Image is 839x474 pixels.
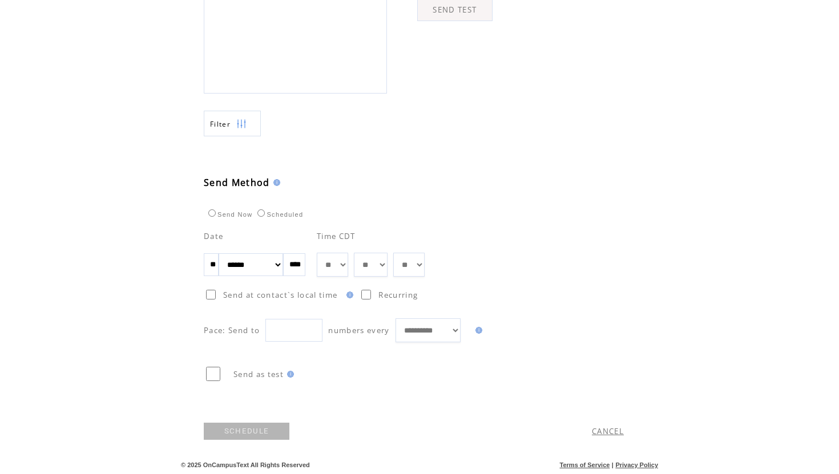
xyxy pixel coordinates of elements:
[270,179,280,186] img: help.gif
[236,111,247,137] img: filters.png
[204,423,289,440] a: SCHEDULE
[204,325,260,335] span: Pace: Send to
[208,209,216,217] input: Send Now
[378,290,418,300] span: Recurring
[204,231,223,241] span: Date
[612,461,614,468] span: |
[255,211,303,218] label: Scheduled
[204,111,261,136] a: Filter
[210,119,231,129] span: Show filters
[204,176,270,189] span: Send Method
[233,369,284,379] span: Send as test
[328,325,389,335] span: numbers every
[560,461,610,468] a: Terms of Service
[343,291,353,298] img: help.gif
[615,461,658,468] a: Privacy Policy
[284,371,294,378] img: help.gif
[181,461,310,468] span: © 2025 OnCampusText All Rights Reserved
[257,209,265,217] input: Scheduled
[205,211,252,218] label: Send Now
[592,426,624,436] a: CANCEL
[472,327,482,334] img: help.gif
[317,231,356,241] span: Time CDT
[223,290,337,300] span: Send at contact`s local time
